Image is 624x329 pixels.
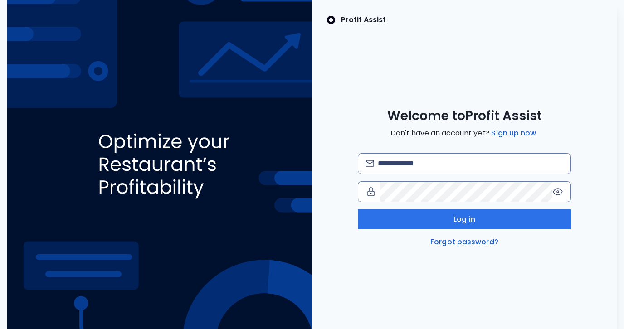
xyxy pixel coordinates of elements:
img: SpotOn Logo [327,15,336,25]
button: Log in [358,209,571,229]
img: email [366,160,374,167]
p: Profit Assist [341,15,386,25]
span: Don't have an account yet? [390,128,538,139]
span: Welcome to Profit Assist [387,108,542,124]
a: Forgot password? [429,237,500,247]
a: Sign up now [489,128,538,139]
span: Log in [453,214,475,225]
